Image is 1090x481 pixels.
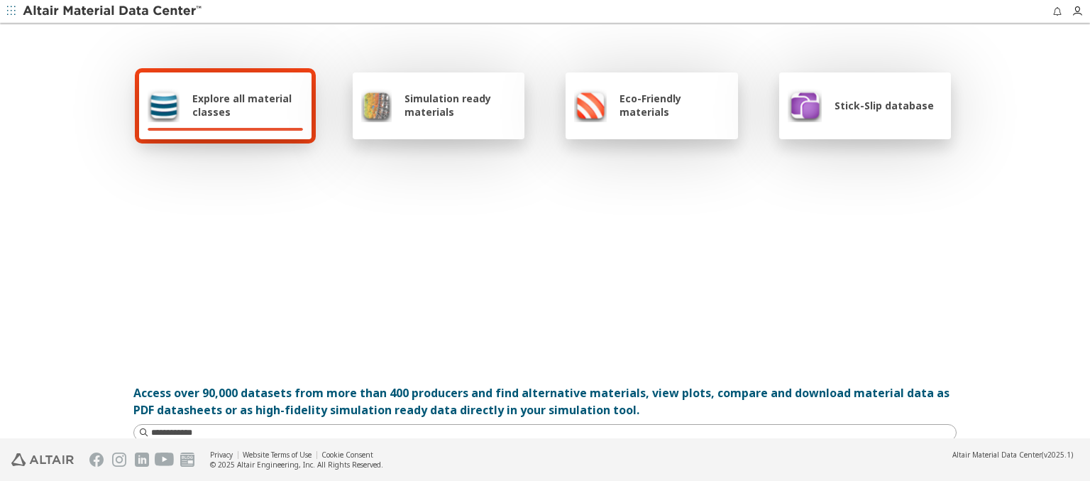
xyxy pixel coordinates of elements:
[210,460,383,470] div: © 2025 Altair Engineering, Inc. All Rights Reserved.
[361,88,392,122] img: Simulation ready materials
[404,92,516,119] span: Simulation ready materials
[835,99,934,112] span: Stick-Slip database
[243,450,312,460] a: Website Terms of Use
[952,450,1073,460] div: (v2025.1)
[148,88,180,122] img: Explore all material classes
[620,92,729,119] span: Eco-Friendly materials
[210,450,233,460] a: Privacy
[11,453,74,466] img: Altair Engineering
[133,384,957,418] div: Access over 90,000 datasets from more than 400 producers and find alternative materials, view plo...
[192,92,303,119] span: Explore all material classes
[321,450,373,460] a: Cookie Consent
[788,88,822,122] img: Stick-Slip database
[952,450,1042,460] span: Altair Material Data Center
[574,88,607,122] img: Eco-Friendly materials
[23,4,204,18] img: Altair Material Data Center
